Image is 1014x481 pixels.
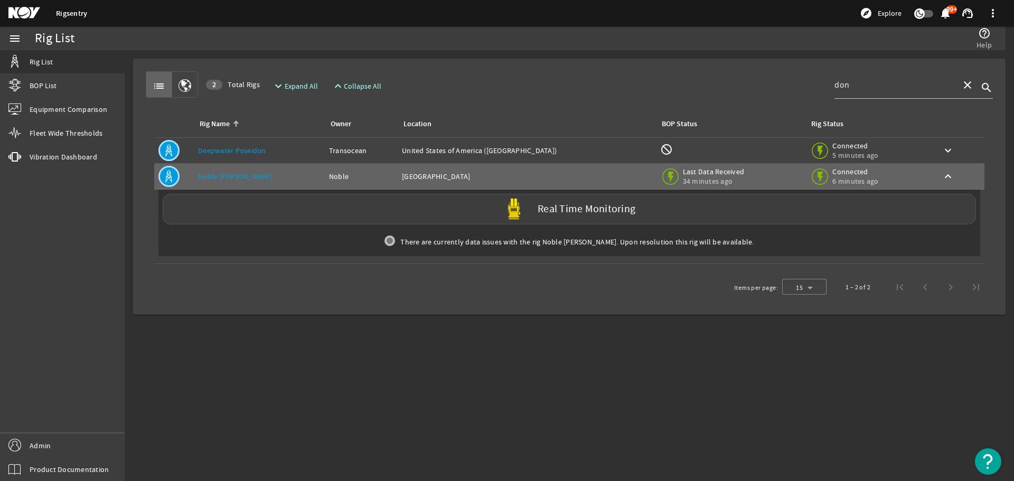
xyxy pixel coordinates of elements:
span: 5 minutes ago [832,150,878,160]
button: 99+ [940,8,951,19]
mat-icon: vibration [8,150,21,163]
div: Items per page: [734,282,778,293]
label: Real Time Monitoring [538,204,635,215]
div: 2 [206,80,222,90]
mat-icon: notifications [939,7,952,20]
div: Rig Status [811,118,843,130]
span: Fleet Wide Thresholds [30,128,102,138]
mat-icon: expand_more [272,80,280,92]
div: [GEOGRAPHIC_DATA] [402,171,651,182]
div: Owner [331,118,351,130]
span: Total Rigs [206,79,260,90]
mat-icon: close [961,79,974,91]
img: Yellowpod.svg [503,199,524,220]
span: Connected [832,167,878,176]
span: Explore [878,8,902,18]
button: Expand All [268,77,322,96]
span: Equipment Comparison [30,104,107,115]
span: Product Documentation [30,464,109,475]
mat-icon: keyboard_arrow_up [942,170,954,183]
span: Expand All [285,81,318,91]
button: more_vert [980,1,1006,26]
div: Rig Name [198,118,316,130]
a: Noble [PERSON_NAME] [198,172,273,181]
span: BOP List [30,80,57,91]
div: Noble [329,171,393,182]
mat-icon: menu [8,32,21,45]
div: United States of America ([GEOGRAPHIC_DATA]) [402,145,651,156]
mat-icon: expand_less [332,80,340,92]
mat-icon: support_agent [961,7,974,20]
mat-icon: help_outline [978,27,991,40]
mat-icon: explore [860,7,872,20]
span: Help [977,40,992,50]
button: Collapse All [327,77,386,96]
span: Last Data Received [683,167,745,176]
a: Real Time Monitoring [158,194,980,224]
mat-icon: keyboard_arrow_down [942,144,954,157]
mat-icon: list [153,80,165,92]
a: Rigsentry [56,8,87,18]
div: Location [402,118,647,130]
div: Transocean [329,145,393,156]
span: Rig List [30,56,53,67]
span: Vibration Dashboard [30,152,97,162]
button: Open Resource Center [975,448,1001,475]
div: Rig List [35,33,74,44]
button: Explore [856,5,906,22]
span: 34 minutes ago [683,176,745,186]
div: Rig Name [200,118,230,130]
input: Search... [834,79,953,91]
div: 1 – 2 of 2 [846,282,870,293]
div: Location [403,118,431,130]
div: BOP Status [662,118,697,130]
span: 6 minutes ago [832,176,878,186]
span: Connected [832,141,878,150]
i: search [980,81,993,94]
mat-icon: BOP Monitoring not available for this rig [660,143,673,156]
span: Admin [30,440,51,451]
div: Owner [329,118,389,130]
a: Deepwater Poseidon [198,146,266,155]
img: grey.svg [384,235,395,246]
span: Collapse All [344,81,381,91]
div: There are currently data issues with the rig Noble [PERSON_NAME]. Upon resolution this rig will b... [158,229,980,255]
